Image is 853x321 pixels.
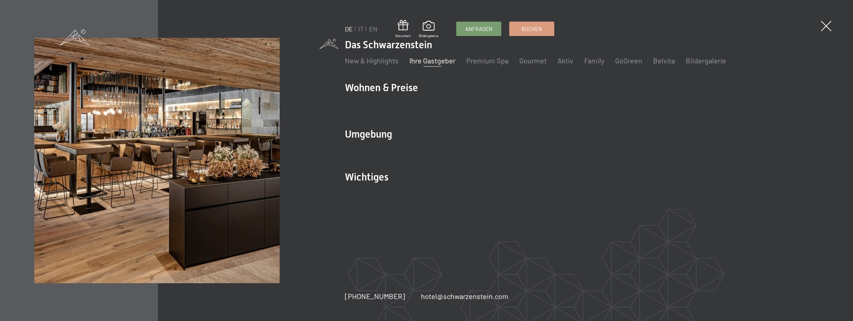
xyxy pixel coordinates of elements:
a: New & Highlights [345,56,399,65]
a: Bildergalerie [419,21,438,38]
span: Bildergalerie [419,33,438,38]
a: DE [345,25,353,33]
a: hotel@schwarzenstein.com [421,291,508,301]
a: Buchen [510,22,554,36]
a: Gourmet [519,56,547,65]
a: Belvita [653,56,675,65]
a: Family [584,56,604,65]
a: Gutschein [395,20,411,38]
span: Gutschein [395,33,411,38]
span: Buchen [521,25,542,33]
a: IT [358,25,364,33]
a: Aktiv [557,56,573,65]
a: Premium Spa [466,56,508,65]
a: EN [369,25,377,33]
a: Bildergalerie [686,56,726,65]
span: Anfragen [465,25,492,33]
span: [PHONE_NUMBER] [345,292,405,300]
a: [PHONE_NUMBER] [345,291,405,301]
a: Ihre Gastgeber [409,56,456,65]
a: Anfragen [457,22,501,36]
a: GoGreen [615,56,642,65]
